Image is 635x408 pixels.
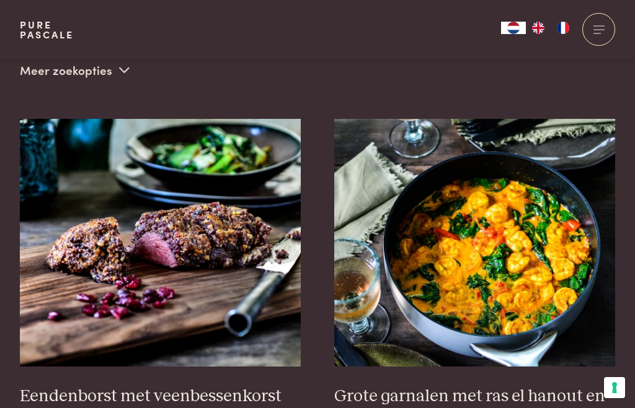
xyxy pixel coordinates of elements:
[501,22,526,34] div: Language
[526,22,551,34] a: EN
[20,119,301,367] img: Eendenborst met veenbessenkorst
[604,377,625,398] button: Uw voorkeuren voor toestemming voor trackingtechnologieën
[20,119,301,407] a: Eendenborst met veenbessenkorst Eendenborst met veenbessenkorst
[526,22,575,34] ul: Language list
[501,22,526,34] a: NL
[20,61,130,79] p: Meer zoekopties
[20,386,301,407] h3: Eendenborst met veenbessenkorst
[20,20,74,40] a: PurePascale
[551,22,575,34] a: FR
[334,119,616,367] img: Grote garnalen met ras el hanout en groenten
[501,22,575,34] aside: Language selected: Nederlands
